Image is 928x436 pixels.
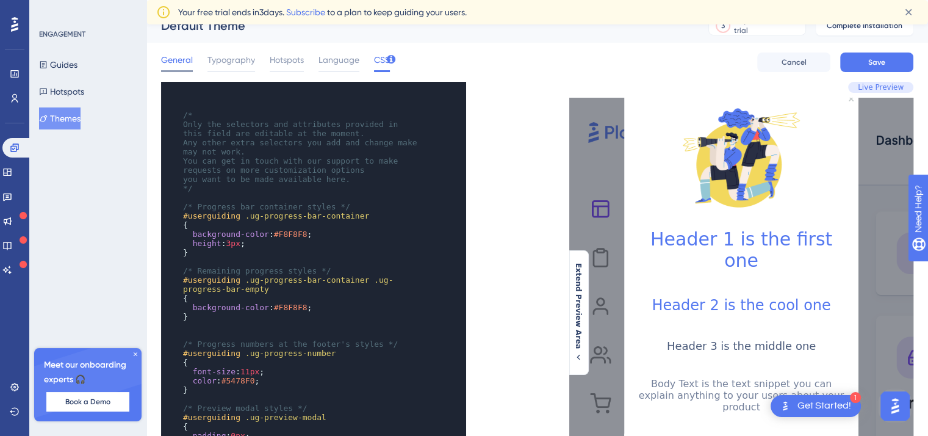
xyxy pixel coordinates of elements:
[183,138,422,156] span: Any other extra selectors you add and change make may not work.
[65,131,279,173] h1: Header 1 is the first one
[374,53,390,67] span: CSS
[183,248,188,257] span: }
[44,358,132,387] span: Meet our onboarding experts 🎧
[183,230,312,239] span: : ;
[183,376,259,385] span: : ;
[183,413,240,422] span: #userguiding
[850,392,861,403] div: 1
[193,239,221,248] span: height
[245,211,370,220] span: .ug-progress-bar-container
[65,280,279,315] p: Body Text is the text snippet you can explain anything to your users about your product
[286,7,325,17] a: Subscribe
[183,385,188,394] span: }
[183,349,240,358] span: #userguiding
[39,81,84,103] button: Hotspots
[178,5,467,20] span: Your free trial ends in 3 days. to a plan to keep guiding your users.
[183,275,240,285] span: #userguiding
[816,16,913,35] button: Complete Installation
[757,53,830,72] button: Cancel
[868,57,885,67] span: Save
[183,239,245,248] span: : ;
[183,422,188,431] span: {
[65,397,110,407] span: Book a Demo
[55,382,289,404] div: Footer
[70,346,143,370] button: Previous
[318,53,359,67] span: Language
[183,367,264,376] span: : ;
[183,211,240,220] span: #userguiding
[29,3,76,18] span: Need Help?
[46,392,129,412] button: Book a Demo
[858,82,904,92] span: Live Preview
[65,242,279,255] h3: Header 3 is the middle one
[183,294,188,303] span: {
[840,53,913,72] button: Save
[61,388,77,398] div: Step 2 of 3
[183,404,308,413] span: /* Preview modal styles */
[240,367,259,376] span: 11px
[221,376,255,385] span: #5478F0
[183,175,350,184] span: you want to be made available here.
[193,230,269,239] span: background-color
[183,358,188,367] span: {
[183,266,331,275] span: /* Remaining progress styles */
[39,107,81,129] button: Themes
[721,21,725,31] div: 3
[183,312,188,321] span: }
[734,16,802,35] div: days left in free trial
[201,346,275,370] button: Next
[183,275,393,294] span: .ug-progress-bar-empty
[193,367,236,376] span: font-size
[193,303,269,312] span: background-color
[574,263,583,349] span: Extend Preview Area
[245,275,370,285] span: .ug-progress-bar-container
[245,349,336,358] span: .ug-progress-number
[193,376,217,385] span: color
[782,57,807,67] span: Cancel
[207,53,255,67] span: Typography
[877,388,913,424] iframe: UserGuiding AI Assistant Launcher
[183,156,403,175] span: You can get in touch with our support to make requests on more customization options
[569,263,588,363] button: Extend Preview Area
[771,395,861,417] div: Open Get Started! checklist, remaining modules: 1
[183,120,403,138] span: Only the selectors and attributes provided in this field are editable at the moment.
[39,29,85,39] div: ENGAGEMENT
[226,239,240,248] span: 3px
[245,413,326,422] span: .ug-preview-modal
[270,53,304,67] span: Hotspots
[797,399,851,413] div: Get Started!
[274,303,308,312] span: #F8F8F8
[183,303,312,312] span: : ;
[778,399,793,413] img: launcher-image-alternative-text
[65,199,279,216] h2: Header 2 is the cool one
[39,54,77,76] button: Guides
[183,220,188,230] span: {
[827,21,902,31] span: Complete Installation
[161,17,678,34] div: Default Theme
[183,202,350,211] span: /* Progress bar container styles */
[274,230,308,239] span: #F8F8F8
[183,340,398,349] span: /* Progress numbers at the footer's styles */
[136,385,241,400] span: Powered by UserGuiding
[161,53,193,67] span: General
